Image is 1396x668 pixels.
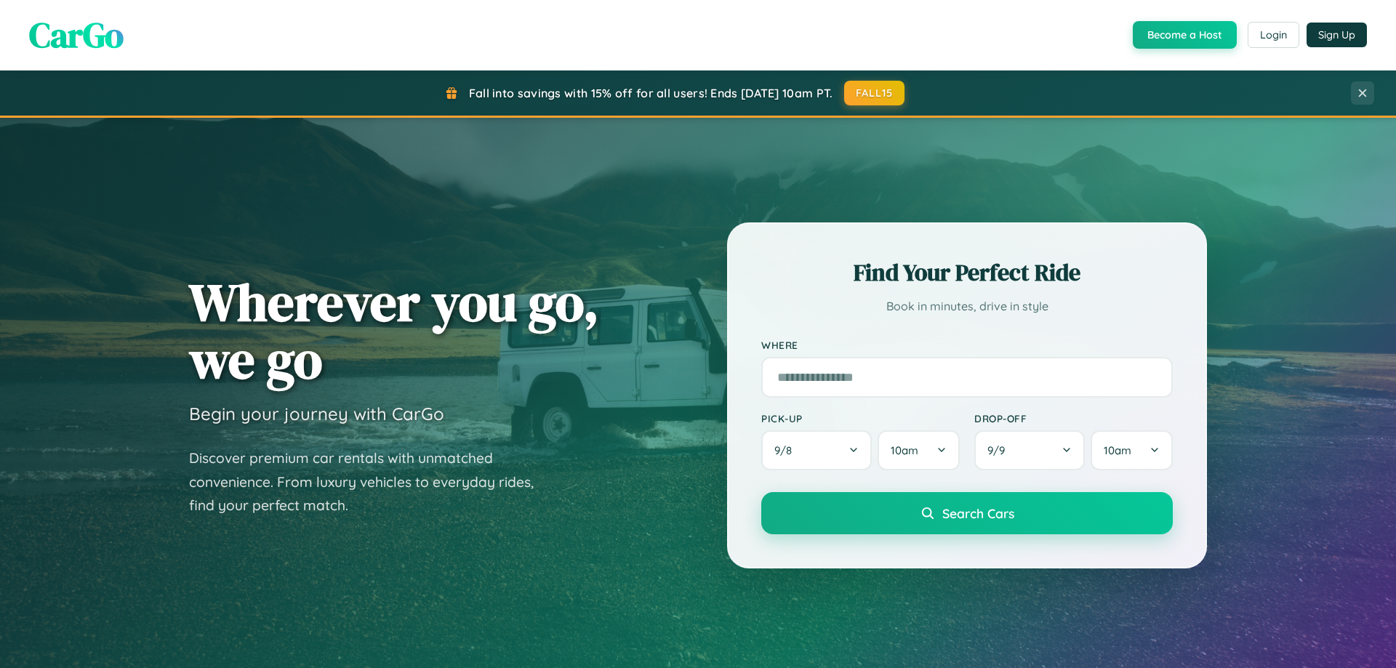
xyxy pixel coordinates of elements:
[974,430,1085,470] button: 9/9
[189,446,553,518] p: Discover premium car rentals with unmatched convenience. From luxury vehicles to everyday rides, ...
[761,257,1173,289] h2: Find Your Perfect Ride
[1248,22,1299,48] button: Login
[761,339,1173,351] label: Where
[761,492,1173,534] button: Search Cars
[1104,443,1131,457] span: 10am
[29,11,124,59] span: CarGo
[189,273,599,388] h1: Wherever you go, we go
[189,403,444,424] h3: Begin your journey with CarGo
[1091,430,1173,470] button: 10am
[469,86,833,100] span: Fall into savings with 15% off for all users! Ends [DATE] 10am PT.
[1133,21,1237,49] button: Become a Host
[761,412,960,424] label: Pick-up
[974,412,1173,424] label: Drop-off
[844,81,905,105] button: FALL15
[878,430,960,470] button: 10am
[942,505,1014,521] span: Search Cars
[774,443,799,457] span: 9 / 8
[1307,23,1367,47] button: Sign Up
[987,443,1012,457] span: 9 / 9
[761,430,872,470] button: 9/8
[891,443,918,457] span: 10am
[761,296,1173,317] p: Book in minutes, drive in style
